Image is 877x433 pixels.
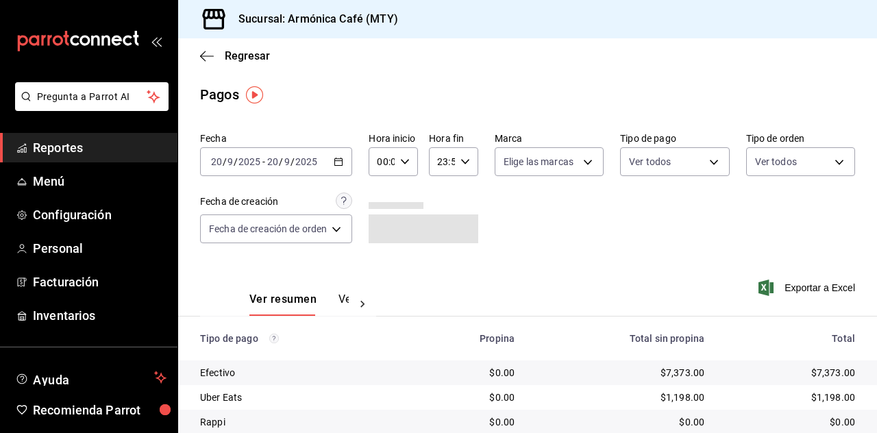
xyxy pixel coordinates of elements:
span: Regresar [225,49,270,62]
span: Ver todos [755,155,797,169]
div: Pagos [200,84,239,105]
a: Pregunta a Parrot AI [10,99,169,114]
label: Hora fin [429,134,478,143]
div: $7,373.00 [536,366,704,380]
input: -- [210,156,223,167]
div: Rappi [200,415,386,429]
span: Elige las marcas [504,155,573,169]
button: open_drawer_menu [151,36,162,47]
div: $1,198.00 [536,391,704,404]
svg: Los pagos realizados con Pay y otras terminales son montos brutos. [269,334,279,343]
div: Propina [408,333,515,344]
span: / [291,156,295,167]
span: / [234,156,238,167]
span: Fecha de creación de orden [209,222,327,236]
input: -- [284,156,291,167]
div: $0.00 [408,391,515,404]
div: $7,373.00 [726,366,855,380]
div: Fecha de creación [200,195,278,209]
span: Ver todos [629,155,671,169]
div: Total [726,333,855,344]
span: / [279,156,283,167]
label: Marca [495,134,604,143]
input: ---- [238,156,261,167]
button: Regresar [200,49,270,62]
div: navigation tabs [249,293,349,316]
span: - [262,156,265,167]
div: $0.00 [408,415,515,429]
span: Facturación [33,273,166,291]
input: -- [267,156,279,167]
input: -- [227,156,234,167]
div: Total sin propina [536,333,704,344]
div: $0.00 [408,366,515,380]
span: Ayuda [33,369,149,386]
span: Personal [33,239,166,258]
div: $0.00 [536,415,704,429]
span: Inventarios [33,306,166,325]
label: Tipo de orden [746,134,855,143]
div: $0.00 [726,415,855,429]
img: Tooltip marker [246,86,263,103]
span: Reportes [33,138,166,157]
div: Uber Eats [200,391,386,404]
label: Fecha [200,134,352,143]
label: Hora inicio [369,134,418,143]
span: Pregunta a Parrot AI [37,90,147,104]
div: Efectivo [200,366,386,380]
button: Ver resumen [249,293,317,316]
button: Ver pagos [338,293,390,316]
label: Tipo de pago [620,134,729,143]
span: Menú [33,172,166,190]
span: / [223,156,227,167]
button: Exportar a Excel [761,280,855,296]
input: ---- [295,156,318,167]
button: Pregunta a Parrot AI [15,82,169,111]
div: Tipo de pago [200,333,386,344]
h3: Sucursal: Armónica Café (MTY) [227,11,398,27]
span: Recomienda Parrot [33,401,166,419]
div: $1,198.00 [726,391,855,404]
span: Configuración [33,206,166,224]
